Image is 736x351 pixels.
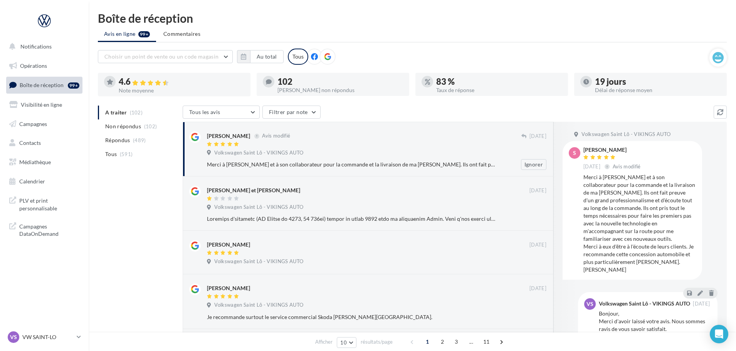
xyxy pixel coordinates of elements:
[105,136,130,144] span: Répondus
[20,82,64,88] span: Boîte de réception
[207,215,496,223] div: Loremips d'sitametc (AD Elitse do 4273, 54 736ei) tempor in utlab 9892 etdo ma aliquaenim Admin. ...
[214,258,303,265] span: Volkswagen Saint Lô - VIKINGS AUTO
[207,284,250,292] div: [PERSON_NAME]
[207,241,250,249] div: [PERSON_NAME]
[529,133,546,140] span: [DATE]
[250,50,284,63] button: Au total
[5,77,84,93] a: Boîte de réception99+
[595,87,721,93] div: Délai de réponse moyen
[5,173,84,190] a: Calendrier
[10,333,17,341] span: VS
[315,338,333,346] span: Afficher
[20,62,47,69] span: Opérations
[19,195,79,212] span: PLV et print personnalisable
[214,302,303,309] span: Volkswagen Saint Lô - VIKINGS AUTO
[277,87,403,93] div: [PERSON_NAME] non répondus
[277,77,403,86] div: 102
[583,163,600,170] span: [DATE]
[529,242,546,249] span: [DATE]
[5,97,84,113] a: Visibilité en ligne
[189,109,220,115] span: Tous les avis
[163,30,200,38] span: Commentaires
[5,218,84,241] a: Campagnes DataOnDemand
[5,39,81,55] button: Notifications
[207,132,250,140] div: [PERSON_NAME]
[6,330,82,344] a: VS VW SAINT-LO
[144,123,157,129] span: (102)
[214,204,303,211] span: Volkswagen Saint Lô - VIKINGS AUTO
[595,77,721,86] div: 19 jours
[450,336,462,348] span: 3
[599,310,711,348] div: Bonjour, Merci d'avoir laissé votre avis. Nous sommes ravis de vous savoir satisfait. A bientôt c...
[436,336,449,348] span: 2
[19,159,51,165] span: Médiathèque
[583,147,642,153] div: [PERSON_NAME]
[586,300,593,308] span: VS
[421,336,434,348] span: 1
[581,131,670,138] span: Volkswagen Saint Lô - VIKINGS AUTO
[599,301,690,306] div: Volkswagen Saint Lô - VIKINGS AUTO
[105,150,117,158] span: Tous
[262,106,321,119] button: Filtrer par note
[436,87,562,93] div: Taux de réponse
[120,151,133,157] span: (591)
[21,101,62,108] span: Visibilité en ligne
[68,82,79,89] div: 99+
[98,50,233,63] button: Choisir un point de vente ou un code magasin
[214,149,303,156] span: Volkswagen Saint Lô - VIKINGS AUTO
[98,12,727,24] div: Boîte de réception
[237,50,284,63] button: Au total
[133,137,146,143] span: (489)
[288,49,308,65] div: Tous
[19,139,41,146] span: Contacts
[573,149,576,157] span: S
[613,163,641,170] span: Avis modifié
[207,313,496,321] div: Je recommande surtout le service commercial Skoda [PERSON_NAME][GEOGRAPHIC_DATA].
[5,58,84,74] a: Opérations
[337,337,356,348] button: 10
[583,173,696,274] div: Merci à [PERSON_NAME] et à son collaborateur pour la commande et la livraison de ma [PERSON_NAME]...
[22,333,74,341] p: VW SAINT-LO
[207,161,496,168] div: Merci à [PERSON_NAME] et à son collaborateur pour la commande et la livraison de ma [PERSON_NAME]...
[340,339,347,346] span: 10
[5,192,84,215] a: PLV et print personnalisable
[521,159,546,170] button: Ignorer
[183,106,260,119] button: Tous les avis
[361,338,393,346] span: résultats/page
[207,186,300,194] div: [PERSON_NAME] et [PERSON_NAME]
[436,77,562,86] div: 83 %
[480,336,493,348] span: 11
[710,325,728,343] div: Open Intercom Messenger
[19,120,47,127] span: Campagnes
[529,187,546,194] span: [DATE]
[20,43,52,50] span: Notifications
[104,53,218,60] span: Choisir un point de vente ou un code magasin
[262,133,290,139] span: Avis modifié
[5,135,84,151] a: Contacts
[19,221,79,238] span: Campagnes DataOnDemand
[5,116,84,132] a: Campagnes
[105,123,141,130] span: Non répondus
[19,178,45,185] span: Calendrier
[119,88,244,93] div: Note moyenne
[119,77,244,86] div: 4.6
[693,301,710,306] span: [DATE]
[5,154,84,170] a: Médiathèque
[465,336,477,348] span: ...
[529,285,546,292] span: [DATE]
